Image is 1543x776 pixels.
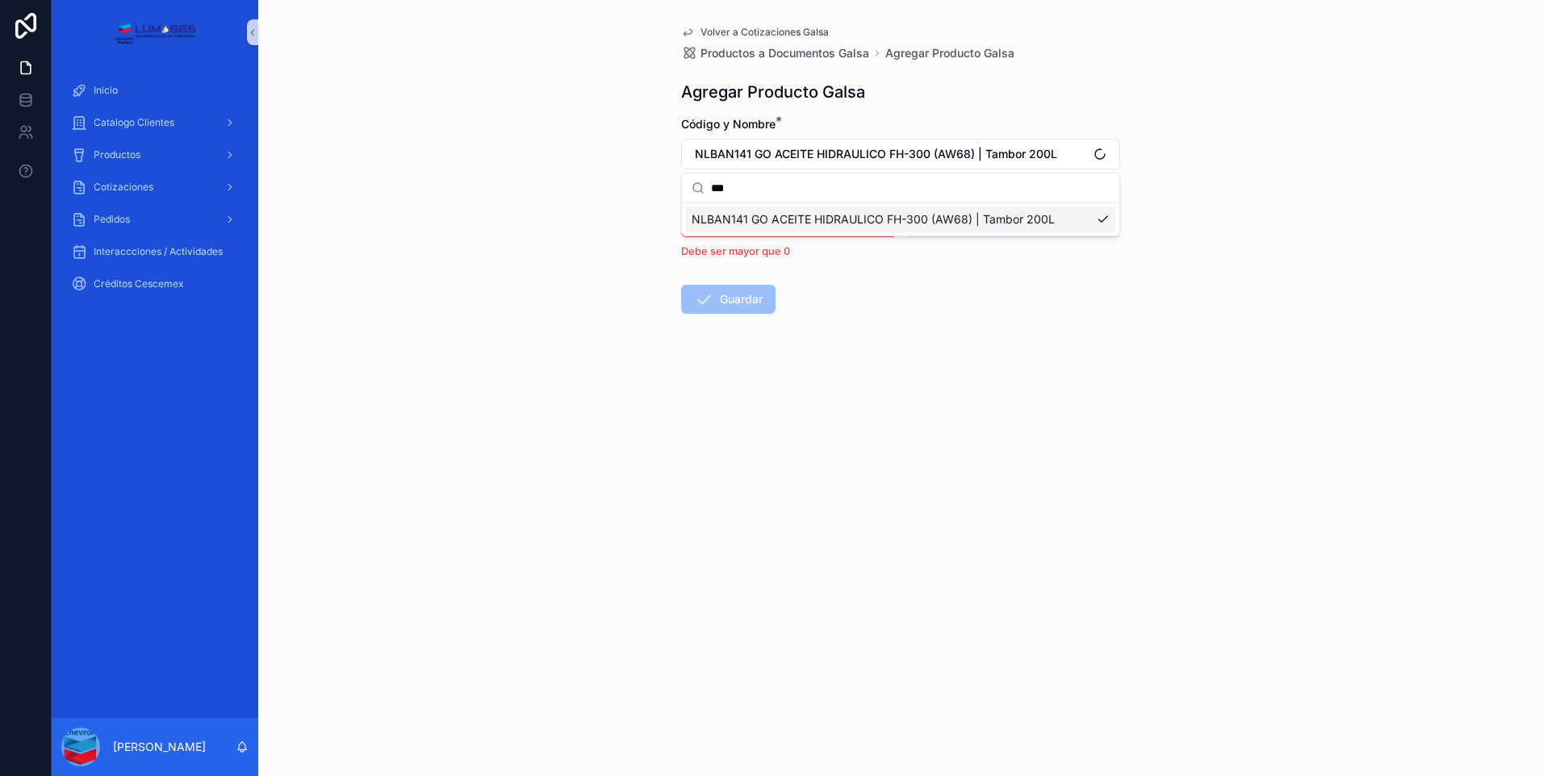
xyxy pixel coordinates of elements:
[61,76,249,105] a: Inicio
[681,244,897,259] li: Debe ser mayor que 0
[700,45,869,61] span: Productos a Documentos Galsa
[94,116,174,129] span: Catalogo Clientes
[61,140,249,169] a: Productos
[695,146,1057,162] span: NLBAN141 GO ACEITE HIDRAULICO FH-300 (AW68) | Tambor 200L
[681,26,829,39] a: Volver a Cotizaciones Galsa
[61,108,249,137] a: Catalogo Clientes
[94,277,184,290] span: Créditos Cescemex
[692,211,1055,227] span: NLBAN141 GO ACEITE HIDRAULICO FH-300 (AW68) | Tambor 200L
[681,81,865,103] h1: Agregar Producto Galsa
[681,117,776,131] span: Código y Nombre
[94,245,223,258] span: Interaccciones / Actividades
[61,269,249,298] a: Créditos Cescemex
[700,26,829,39] span: Volver a Cotizaciones Galsa
[61,237,249,266] a: Interaccciones / Actividades
[682,203,1119,236] div: Sugerencias
[113,739,206,755] p: [PERSON_NAME]
[94,148,140,161] span: Productos
[61,205,249,234] a: Pedidos
[94,181,153,194] span: Cotizaciones
[52,65,258,319] div: Contenido desplazable
[681,139,1120,169] button: Seleccionar botón
[94,213,130,226] span: Pedidos
[885,45,1014,61] a: Agregar Producto Galsa
[681,45,869,61] a: Productos a Documentos Galsa
[61,173,249,202] a: Cotizaciones
[114,19,195,45] img: App logo
[94,84,118,97] span: Inicio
